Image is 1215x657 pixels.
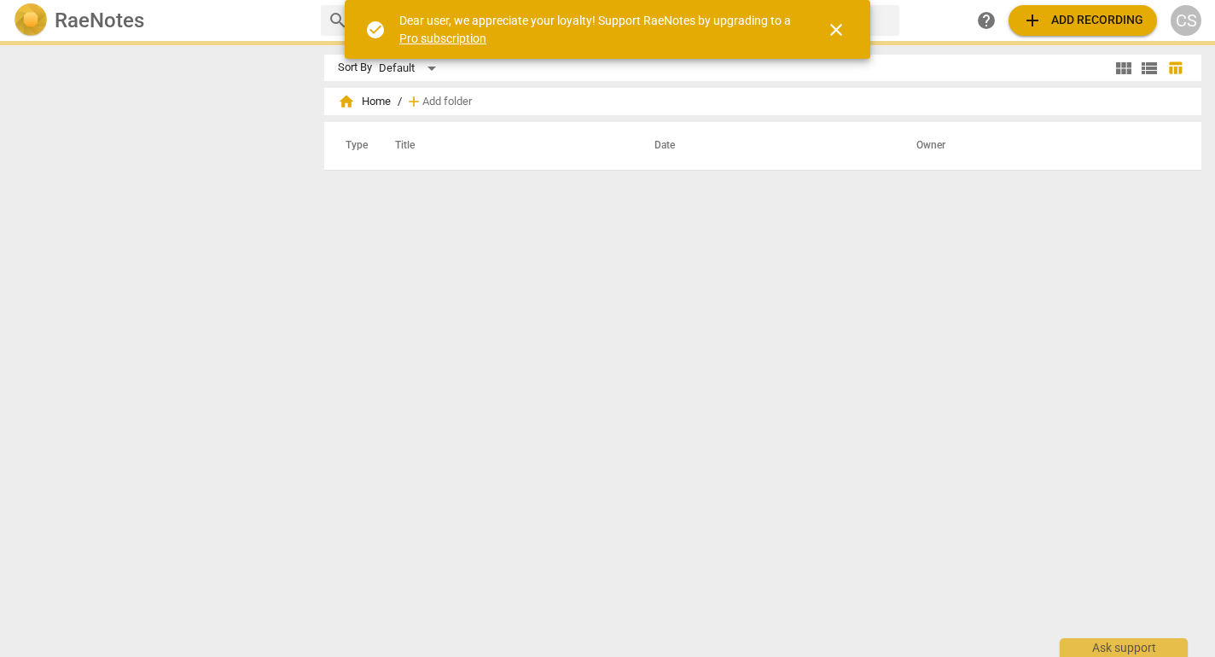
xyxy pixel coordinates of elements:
span: Add recording [1022,10,1143,31]
img: Logo [14,3,48,38]
span: Home [338,93,391,110]
div: Dear user, we appreciate your loyalty! Support RaeNotes by upgrading to a [399,12,795,47]
div: Sort By [338,61,372,74]
span: view_module [1113,58,1134,78]
th: Type [332,122,375,170]
div: Ask support [1060,638,1188,657]
span: Add folder [422,96,472,108]
button: List view [1137,55,1162,81]
a: Pro subscription [399,32,486,45]
span: search [328,10,348,31]
button: Tile view [1111,55,1137,81]
a: Help [971,5,1002,36]
span: add [405,93,422,110]
button: Upload [1009,5,1157,36]
h2: RaeNotes [55,9,144,32]
button: Table view [1162,55,1188,81]
th: Owner [896,122,1183,170]
span: view_list [1139,58,1160,78]
a: LogoRaeNotes [14,3,307,38]
span: add [1022,10,1043,31]
span: close [826,20,846,40]
button: Close [816,9,857,50]
button: CS [1171,5,1201,36]
span: home [338,93,355,110]
th: Title [375,122,634,170]
span: / [398,96,402,108]
span: check_circle [365,20,386,40]
span: table_chart [1167,60,1183,76]
div: Default [379,55,442,82]
th: Date [634,122,896,170]
span: help [976,10,997,31]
